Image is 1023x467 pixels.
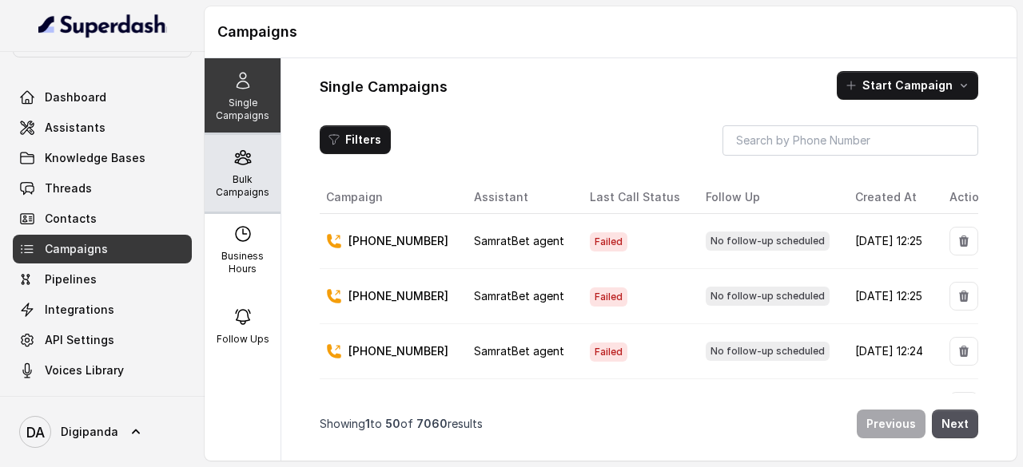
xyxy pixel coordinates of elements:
[38,13,167,38] img: light.svg
[577,181,693,214] th: Last Call Status
[474,234,564,247] span: SamratBet agent
[45,211,97,227] span: Contacts
[693,181,842,214] th: Follow Up
[45,241,108,257] span: Campaigns
[706,342,830,361] span: No follow-up scheduled
[45,180,92,196] span: Threads
[320,181,461,214] th: Campaign
[842,324,937,379] td: [DATE] 12:24
[474,289,564,303] span: SamratBet agent
[13,113,192,142] a: Assistants
[211,173,274,199] p: Bulk Campaigns
[837,71,978,100] button: Start Campaign
[45,120,105,136] span: Assistants
[320,74,448,100] h1: Single Campaigns
[590,342,627,362] span: Failed
[26,424,45,441] text: DA
[320,400,978,448] nav: Pagination
[842,181,937,214] th: Created At
[416,417,448,430] span: 7060
[13,144,192,172] a: Knowledge Bases
[13,235,192,263] a: Campaigns
[13,174,192,203] a: Threads
[348,343,448,359] p: [PHONE_NUMBER]
[857,410,925,438] button: Previous
[722,125,978,156] input: Search by Phone Number
[590,287,627,307] span: Failed
[13,326,192,354] a: API Settings
[45,302,114,318] span: Integrations
[842,269,937,324] td: [DATE] 12:25
[706,287,830,306] span: No follow-up scheduled
[320,125,391,154] button: Filters
[211,97,274,122] p: Single Campaigns
[590,232,627,251] span: Failed
[385,417,400,430] span: 50
[937,181,993,214] th: Action
[13,265,192,294] a: Pipelines
[13,356,192,385] a: Voices Library
[217,333,269,346] p: Follow Ups
[842,214,937,269] td: [DATE] 12:25
[348,233,448,249] p: [PHONE_NUMBER]
[13,295,192,324] a: Integrations
[211,250,274,275] p: Business Hours
[932,410,978,438] button: Next
[45,150,145,166] span: Knowledge Bases
[13,410,192,454] a: Digipanda
[45,332,114,348] span: API Settings
[348,288,448,304] p: [PHONE_NUMBER]
[474,344,564,358] span: SamratBet agent
[61,424,118,440] span: Digipanda
[13,204,192,233] a: Contacts
[842,379,937,434] td: [DATE] 12:23
[13,83,192,112] a: Dashboard
[45,89,106,105] span: Dashboard
[706,232,830,251] span: No follow-up scheduled
[45,362,124,378] span: Voices Library
[365,417,370,430] span: 1
[45,271,97,287] span: Pipelines
[320,416,483,432] p: Showing to of results
[461,181,577,214] th: Assistant
[217,19,1004,45] h1: Campaigns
